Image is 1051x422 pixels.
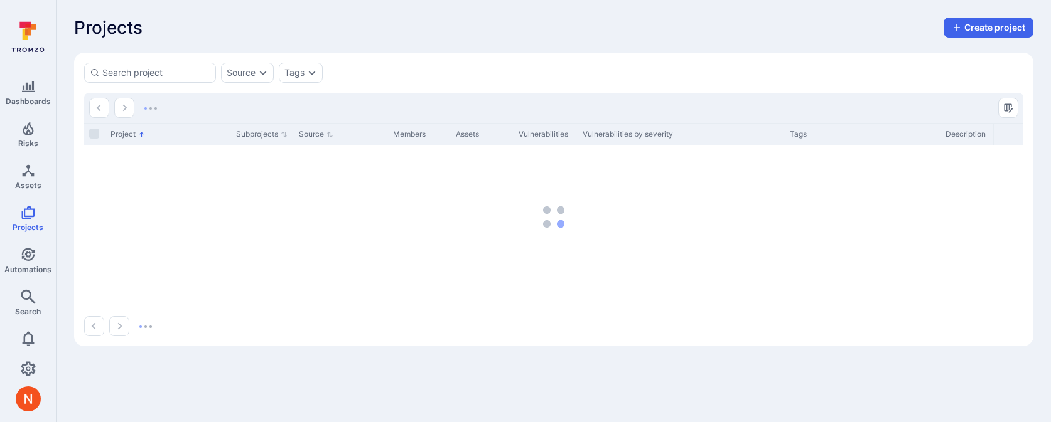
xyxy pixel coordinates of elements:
[18,139,38,148] span: Risks
[138,128,145,141] p: Sorted by: Alphabetically (A-Z)
[519,129,573,140] div: Vulnerabilities
[114,98,134,118] button: Go to the next page
[109,316,129,336] button: Go to the next page
[284,68,305,78] button: Tags
[89,129,99,139] span: Select all rows
[13,223,43,232] span: Projects
[583,129,780,140] div: Vulnerabilities by severity
[944,18,1033,38] button: Create project
[790,129,935,140] div: Tags
[74,18,143,38] span: Projects
[4,265,51,274] span: Automations
[144,107,157,110] img: Loading...
[84,316,104,336] button: Go to the previous page
[89,98,109,118] button: Go to the previous page
[102,66,210,79] input: Search project
[110,129,145,139] button: Sort by Project
[299,129,333,139] button: Sort by Source
[393,129,446,140] div: Members
[227,68,256,78] button: Source
[16,386,41,411] img: ACg8ocIprwjrgDQnDsNSk9Ghn5p5-B8DpAKWoJ5Gi9syOE4K59tr4Q=s96-c
[16,386,41,411] div: Neeren Patki
[456,129,509,140] div: Assets
[139,325,152,328] img: Loading...
[258,68,268,78] button: Expand dropdown
[15,307,41,316] span: Search
[6,97,51,106] span: Dashboards
[236,129,288,139] button: Sort by Subprojects
[307,68,317,78] button: Expand dropdown
[998,98,1018,118] button: Manage columns
[15,181,41,190] span: Assets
